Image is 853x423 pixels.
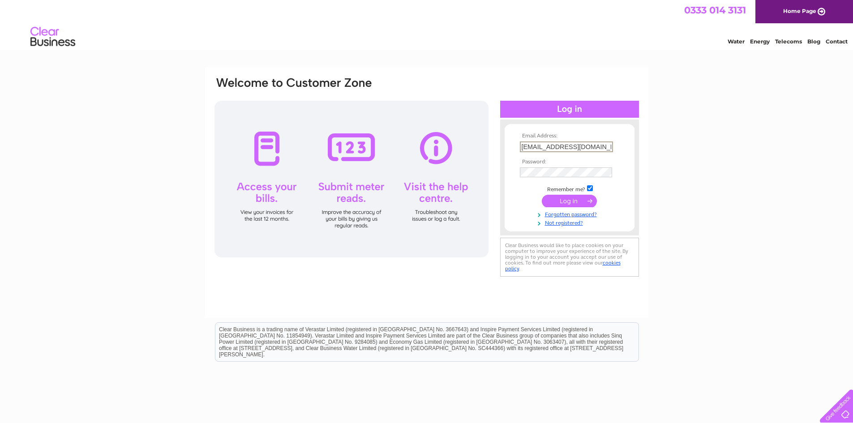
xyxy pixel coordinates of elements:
a: Water [728,38,745,45]
th: Email Address: [518,133,622,139]
a: Not registered? [520,218,622,226]
a: Energy [750,38,770,45]
a: 0333 014 3131 [684,4,746,16]
div: Clear Business is a trading name of Verastar Limited (registered in [GEOGRAPHIC_DATA] No. 3667643... [215,5,639,43]
a: cookies policy [505,260,621,272]
a: Contact [826,38,848,45]
input: Submit [542,195,597,207]
a: Forgotten password? [520,209,622,218]
th: Password: [518,159,622,165]
div: Clear Business would like to place cookies on your computer to improve your experience of the sit... [500,238,639,277]
a: Telecoms [775,38,802,45]
img: logo.png [30,23,76,51]
td: Remember me? [518,184,622,193]
a: Blog [807,38,820,45]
